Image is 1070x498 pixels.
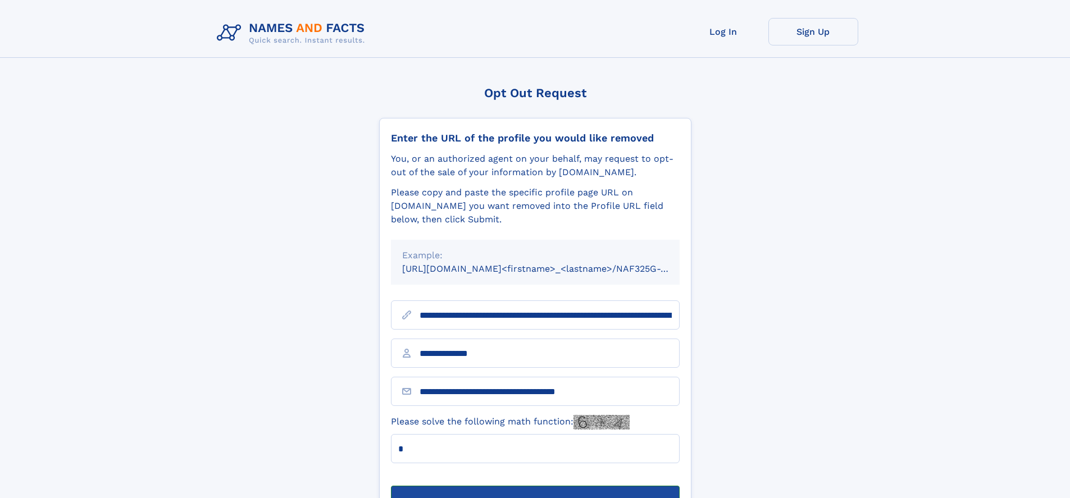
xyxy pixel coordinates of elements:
[679,18,768,45] a: Log In
[402,249,668,262] div: Example:
[391,152,680,179] div: You, or an authorized agent on your behalf, may request to opt-out of the sale of your informatio...
[402,263,701,274] small: [URL][DOMAIN_NAME]<firstname>_<lastname>/NAF325G-xxxxxxxx
[768,18,858,45] a: Sign Up
[391,132,680,144] div: Enter the URL of the profile you would like removed
[379,86,691,100] div: Opt Out Request
[212,18,374,48] img: Logo Names and Facts
[391,186,680,226] div: Please copy and paste the specific profile page URL on [DOMAIN_NAME] you want removed into the Pr...
[391,415,630,430] label: Please solve the following math function:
